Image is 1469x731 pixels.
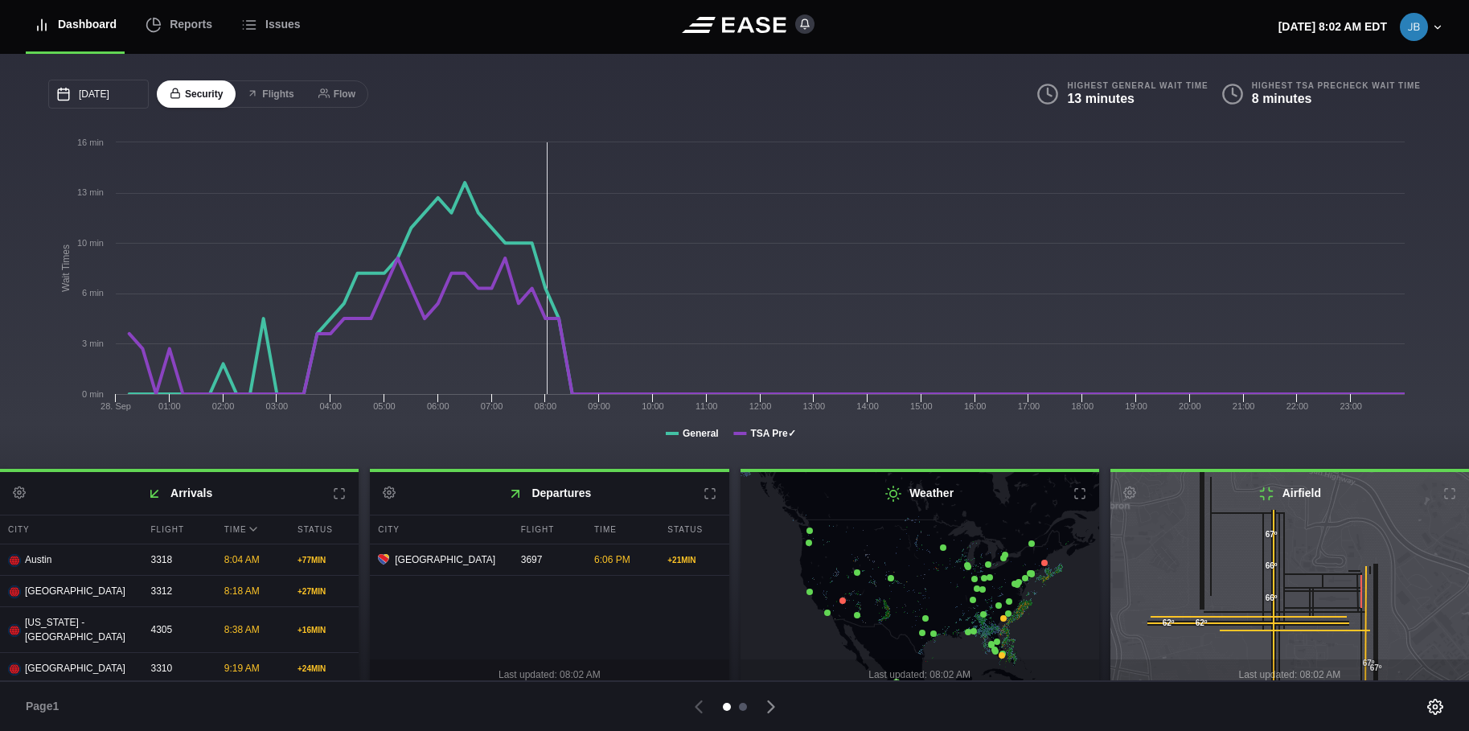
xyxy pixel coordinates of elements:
div: Flight [513,515,582,544]
div: 3697 [513,544,582,575]
text: 10:00 [642,401,664,411]
span: 9:19 AM [224,663,260,674]
div: + 27 MIN [297,585,351,598]
span: [GEOGRAPHIC_DATA] [395,552,495,567]
text: 08:00 [535,401,557,411]
text: 09:00 [588,401,610,411]
div: 3312 [143,576,212,606]
span: [US_STATE] - [GEOGRAPHIC_DATA] [25,615,131,644]
span: 8:18 AM [224,585,260,597]
div: + 77 MIN [297,554,351,566]
span: 8:38 AM [224,624,260,635]
text: 18:00 [1071,401,1094,411]
h2: Airfield [1110,472,1469,515]
text: 07:00 [481,401,503,411]
text: 21:00 [1233,401,1255,411]
div: 3310 [143,653,212,684]
text: 11:00 [696,401,718,411]
div: + 21 MIN [667,554,720,566]
div: Time [216,515,285,544]
div: Last updated: 08:02 AM [1110,659,1469,690]
input: mm/dd/yyyy [48,80,149,109]
tspan: 0 min [82,389,104,399]
tspan: General [683,428,719,439]
text: 22:00 [1286,401,1309,411]
button: Security [157,80,236,109]
b: 13 minutes [1067,92,1135,105]
tspan: 13 min [77,187,104,197]
tspan: 3 min [82,339,104,348]
img: 74ad5be311c8ae5b007de99f4e979312 [1400,13,1428,41]
text: 20:00 [1179,401,1201,411]
text: 06:00 [427,401,449,411]
b: 8 minutes [1252,92,1312,105]
text: 17:00 [1018,401,1040,411]
text: 19:00 [1125,401,1147,411]
tspan: 10 min [77,238,104,248]
span: 6:06 PM [594,554,630,565]
button: Flights [234,80,306,109]
tspan: 6 min [82,288,104,298]
text: 04:00 [319,401,342,411]
div: Status [289,515,359,544]
span: Page 1 [26,698,66,715]
text: 16:00 [964,401,987,411]
tspan: 16 min [77,138,104,147]
div: Last updated: 08:02 AM [741,659,1099,690]
div: 4305 [143,614,212,645]
text: 13:00 [803,401,826,411]
text: 14:00 [856,401,879,411]
span: [GEOGRAPHIC_DATA] [25,661,125,676]
div: + 16 MIN [297,624,351,636]
tspan: Wait Times [60,244,72,292]
button: Flow [306,80,368,109]
h2: Weather [741,472,1099,515]
tspan: TSA Pre✓ [750,428,795,439]
b: Highest TSA PreCheck Wait Time [1252,80,1421,91]
text: 15:00 [910,401,933,411]
div: + 24 MIN [297,663,351,675]
div: Last updated: 08:02 AM [370,659,728,690]
span: Austin [25,552,51,567]
tspan: 28. Sep [101,401,131,411]
div: 3318 [143,544,212,575]
text: 12:00 [749,401,772,411]
p: [DATE] 8:02 AM EDT [1278,18,1387,35]
text: 01:00 [158,401,181,411]
div: Time [586,515,655,544]
text: 03:00 [266,401,289,411]
div: Status [659,515,728,544]
div: Flight [143,515,212,544]
text: 05:00 [373,401,396,411]
span: 8:04 AM [224,554,260,565]
text: 23:00 [1340,401,1362,411]
b: Highest General Wait Time [1067,80,1208,91]
span: [GEOGRAPHIC_DATA] [25,584,125,598]
div: City [370,515,509,544]
text: 02:00 [212,401,235,411]
h2: Departures [370,472,728,515]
